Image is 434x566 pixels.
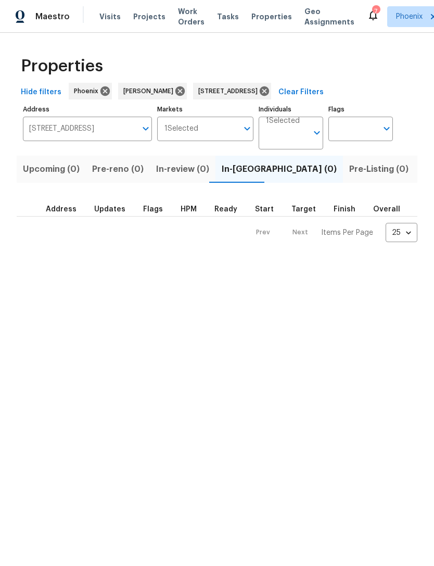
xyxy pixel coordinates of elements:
[373,206,410,213] div: Days past target finish date
[198,86,262,96] span: [STREET_ADDRESS]
[74,86,103,96] span: Phoenix
[291,206,325,213] div: Target renovation project end date
[255,206,283,213] div: Actual renovation start date
[291,206,316,213] span: Target
[222,162,337,177] span: In-[GEOGRAPHIC_DATA] (0)
[181,206,197,213] span: HPM
[255,206,274,213] span: Start
[217,13,239,20] span: Tasks
[156,162,209,177] span: In-review (0)
[372,6,379,17] div: 7
[214,206,247,213] div: Earliest renovation start date (first business day after COE or Checkout)
[246,223,417,242] nav: Pagination Navigation
[193,83,271,99] div: [STREET_ADDRESS]
[143,206,163,213] span: Flags
[118,83,187,99] div: [PERSON_NAME]
[23,106,152,112] label: Address
[304,6,354,27] span: Geo Assignments
[321,228,373,238] p: Items Per Page
[123,86,177,96] span: [PERSON_NAME]
[266,117,300,125] span: 1 Selected
[21,86,61,99] span: Hide filters
[274,83,328,102] button: Clear Filters
[99,11,121,22] span: Visits
[17,83,66,102] button: Hide filters
[278,86,324,99] span: Clear Filters
[46,206,76,213] span: Address
[138,121,153,136] button: Open
[23,162,80,177] span: Upcoming (0)
[92,162,144,177] span: Pre-reno (0)
[386,219,417,246] div: 25
[35,11,70,22] span: Maestro
[69,83,112,99] div: Phoenix
[328,106,393,112] label: Flags
[214,206,237,213] span: Ready
[240,121,254,136] button: Open
[310,125,324,140] button: Open
[178,6,205,27] span: Work Orders
[259,106,323,112] label: Individuals
[334,206,365,213] div: Projected renovation finish date
[133,11,165,22] span: Projects
[334,206,355,213] span: Finish
[379,121,394,136] button: Open
[349,162,409,177] span: Pre-Listing (0)
[21,61,103,71] span: Properties
[373,206,400,213] span: Overall
[396,11,423,22] span: Phoenix
[251,11,292,22] span: Properties
[94,206,125,213] span: Updates
[164,124,198,133] span: 1 Selected
[157,106,254,112] label: Markets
